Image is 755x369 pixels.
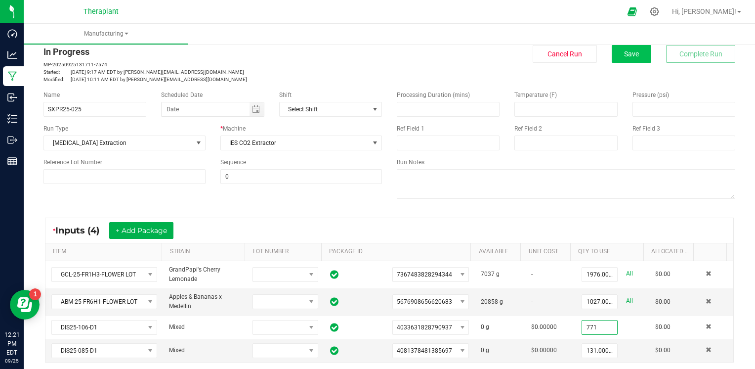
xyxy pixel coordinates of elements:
[481,271,495,277] span: 7037
[43,61,382,68] p: MP-20250925131711-7574
[43,92,60,98] span: Name
[7,50,17,60] inline-svg: Analytics
[679,50,722,58] span: Complete Run
[655,271,671,277] span: $0.00
[547,50,582,58] span: Cancel Run
[43,76,382,83] p: [DATE] 10:11 AM EDT by [PERSON_NAME][EMAIL_ADDRESS][DOMAIN_NAME]
[397,271,452,278] span: 7367483828294344
[250,102,264,116] span: Toggle calendar
[84,7,119,16] span: Theraplant
[43,76,71,83] span: Modified:
[43,68,71,76] span: Started:
[7,135,17,145] inline-svg: Outbound
[51,320,157,335] span: NO DATA FOUND
[280,102,369,116] span: Select Shift
[170,248,241,256] a: STRAINSortable
[486,347,489,354] span: g
[578,248,639,256] a: QTY TO USESortable
[161,92,203,98] span: Scheduled Date
[169,266,220,282] span: GrandPapi's Cherry Lemonade
[632,92,669,98] span: Pressure (psi)
[481,347,484,354] span: 0
[514,125,542,132] span: Ref Field 2
[624,50,639,58] span: Save
[169,347,185,354] span: Mixed
[7,114,17,124] inline-svg: Inventory
[330,345,338,357] span: In Sync
[626,294,633,308] a: All
[52,321,144,334] span: DIS25-106-D1
[53,248,158,256] a: ITEMSortable
[621,2,643,21] span: Open Ecommerce Menu
[514,92,557,98] span: Temperature (F)
[655,323,671,330] span: $0.00
[531,298,533,305] span: -
[43,159,102,166] span: Reference Lot Number
[612,45,651,63] button: Save
[397,125,424,132] span: Ref Field 1
[479,248,517,256] a: AVAILABLESortable
[529,248,567,256] a: Unit CostSortable
[486,323,489,330] span: g
[169,293,222,310] span: Apples & Bananas x Medellin
[52,344,144,358] span: DIS25-085-D1
[648,7,661,16] div: Manage settings
[162,102,250,116] input: Date
[51,343,157,358] span: NO DATA FOUND
[221,136,370,150] span: IES CO2 Extractor
[701,248,723,256] a: Sortable
[533,45,597,63] button: Cancel Run
[7,71,17,81] inline-svg: Manufacturing
[397,298,452,305] span: 5676908656620683
[24,24,188,45] a: Manufacturing
[4,330,19,357] p: 12:21 PM EDT
[51,267,157,282] span: NO DATA FOUND
[43,45,382,58] div: In Progress
[397,159,424,166] span: Run Notes
[496,271,500,277] span: g
[279,102,382,117] span: NO DATA FOUND
[24,30,188,38] span: Manufacturing
[43,124,68,133] span: Run Type
[329,248,467,256] a: PACKAGE IDSortable
[7,29,17,39] inline-svg: Dashboard
[500,298,503,305] span: g
[531,271,533,277] span: -
[651,248,689,256] a: Allocated CostSortable
[52,268,144,281] span: GCL-25-FR1H3-FLOWER LOT
[330,322,338,333] span: In Sync
[672,7,736,15] span: Hi, [PERSON_NAME]!
[397,92,470,98] span: Processing Duration (mins)
[10,290,40,320] iframe: Resource center
[531,323,557,330] span: $0.00000
[51,294,157,309] span: NO DATA FOUND
[481,323,484,330] span: 0
[392,343,469,358] span: NO DATA FOUND
[626,267,633,280] a: All
[7,156,17,166] inline-svg: Reports
[55,225,109,236] span: Inputs (4)
[666,45,735,63] button: Complete Run
[29,288,41,300] iframe: Resource center unread badge
[220,159,246,166] span: Sequence
[279,92,292,98] span: Shift
[52,295,144,309] span: ABM-25-FR6H1-FLOWER LOT
[531,347,557,354] span: $0.00000
[223,125,246,132] span: Machine
[632,125,660,132] span: Ref Field 3
[330,269,338,280] span: In Sync
[655,347,671,354] span: $0.00
[43,68,382,76] p: [DATE] 9:17 AM EDT by [PERSON_NAME][EMAIL_ADDRESS][DOMAIN_NAME]
[397,347,452,354] span: 4081378481385697
[253,248,318,256] a: LOT NUMBERSortable
[655,298,671,305] span: $0.00
[7,92,17,102] inline-svg: Inbound
[392,320,469,335] span: NO DATA FOUND
[4,357,19,365] p: 09/25
[397,324,452,331] span: 4033631828790937
[481,298,498,305] span: 20858
[169,323,185,330] span: Mixed
[330,296,338,308] span: In Sync
[44,136,193,150] span: [MEDICAL_DATA] Extraction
